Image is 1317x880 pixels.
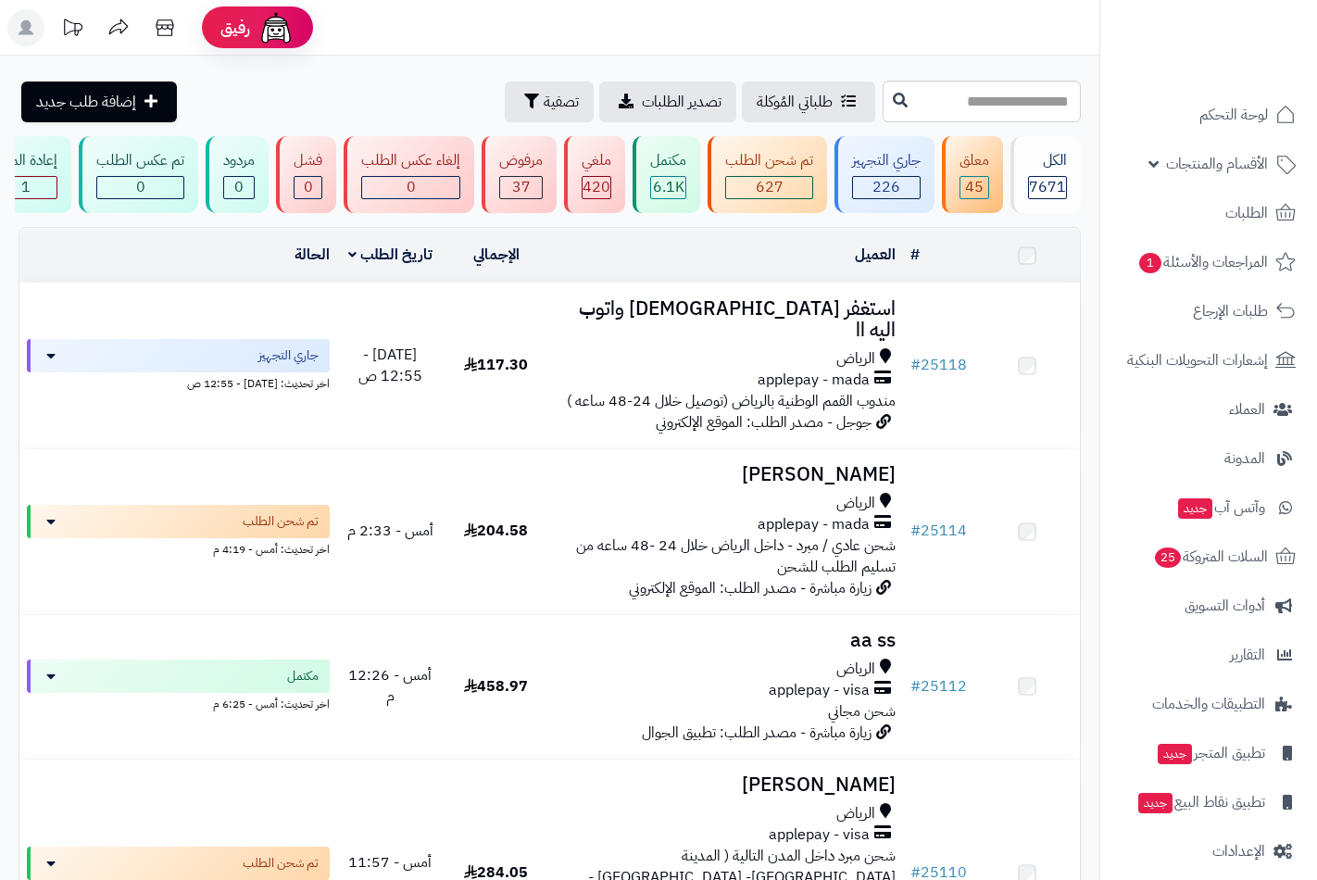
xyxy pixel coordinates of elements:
[651,177,685,198] div: 6147
[1111,93,1306,137] a: لوحة التحكم
[287,667,319,685] span: مكتمل
[642,722,872,744] span: زيارة مباشرة - مصدر الطلب: تطبيق الجوال
[1178,498,1212,519] span: جديد
[910,354,921,376] span: #
[1111,485,1306,530] a: وآتس آبجديد
[223,150,255,171] div: مردود
[1155,547,1181,568] span: 25
[599,82,736,122] a: تصدير الطلبات
[224,177,254,198] div: 0
[910,675,967,698] a: #25112
[557,630,895,651] h3: aa ss
[1229,396,1265,422] span: العملاء
[361,150,460,171] div: إلغاء عكس الطلب
[742,82,875,122] a: طلباتي المُوكلة
[1028,150,1067,171] div: الكل
[758,514,870,535] span: applepay - mada
[910,244,920,266] a: #
[582,150,611,171] div: ملغي
[557,298,895,341] h3: استغفر [DEMOGRAPHIC_DATA] واتوب اليه اا
[656,411,872,434] span: جوجل - مصدر الطلب: الموقع الإلكتروني
[136,176,145,198] span: 0
[234,176,244,198] span: 0
[407,176,416,198] span: 0
[910,675,921,698] span: #
[295,177,321,198] div: 0
[1111,682,1306,726] a: التطبيقات والخدمات
[758,370,870,391] span: applepay - mada
[831,136,938,213] a: جاري التجهيز 226
[96,150,184,171] div: تم عكس الطلب
[1111,731,1306,775] a: تطبيق المتجرجديد
[1156,740,1265,766] span: تطبيق المتجر
[27,693,330,712] div: اخر تحديث: أمس - 6:25 م
[1111,780,1306,824] a: تطبيق نقاط البيعجديد
[1136,789,1265,815] span: تطبيق نقاط البيع
[757,91,833,113] span: طلباتي المُوكلة
[505,82,594,122] button: تصفية
[1111,240,1306,284] a: المراجعات والأسئلة1
[294,150,322,171] div: فشل
[1224,446,1265,471] span: المدونة
[272,136,340,213] a: فشل 0
[1176,495,1265,521] span: وآتس آب
[512,176,531,198] span: 37
[567,390,896,412] span: مندوب القمم الوطنية بالرياض (توصيل خلال 24-48 ساعه )
[557,464,895,485] h3: [PERSON_NAME]
[1138,793,1173,813] span: جديد
[36,91,136,113] span: إضافة طلب جديد
[910,520,967,542] a: #25114
[1230,642,1265,668] span: التقارير
[583,176,610,198] span: 420
[464,520,528,542] span: 204.58
[576,534,896,578] span: شحن عادي / مبرد - داخل الرياض خلال 24 -48 ساعه من تسليم الطلب للشحن
[756,176,784,198] span: 627
[1111,534,1306,579] a: السلات المتروكة25
[836,493,875,514] span: الرياض
[1111,387,1306,432] a: العملاء
[304,176,313,198] span: 0
[1111,289,1306,333] a: طلبات الإرجاع
[836,803,875,824] span: الرياض
[650,150,686,171] div: مكتمل
[348,244,433,266] a: تاريخ الطلب
[340,136,478,213] a: إلغاء عكس الطلب 0
[358,344,422,387] span: [DATE] - 12:55 ص
[1139,253,1161,273] span: 1
[347,520,433,542] span: أمس - 2:33 م
[362,177,459,198] div: 0
[258,346,319,365] span: جاري التجهيز
[1158,744,1192,764] span: جديد
[220,17,250,39] span: رفيق
[500,177,542,198] div: 37
[243,854,319,873] span: تم شحن الطلب
[1111,584,1306,628] a: أدوات التسويق
[960,150,989,171] div: معلق
[852,150,921,171] div: جاري التجهيز
[1225,200,1268,226] span: الطلبات
[1153,544,1268,570] span: السلات المتروكة
[769,824,870,846] span: applepay - visa
[828,700,896,723] span: شحن مجاني
[1166,151,1268,177] span: الأقسام والمنتجات
[726,177,812,198] div: 627
[557,774,895,796] h3: [PERSON_NAME]
[348,664,432,708] span: أمس - 12:26 م
[910,520,921,542] span: #
[27,372,330,392] div: اخر تحديث: [DATE] - 12:55 ص
[464,675,528,698] span: 458.97
[473,244,520,266] a: الإجمالي
[202,136,272,213] a: مردود 0
[499,150,543,171] div: مرفوض
[1111,191,1306,235] a: الطلبات
[1185,593,1265,619] span: أدوات التسويق
[27,538,330,558] div: اخر تحديث: أمس - 4:19 م
[725,150,813,171] div: تم شحن الطلب
[653,176,684,198] span: 6.1K
[295,244,330,266] a: الحالة
[1007,136,1085,213] a: الكل7671
[910,354,967,376] a: #25118
[855,244,896,266] a: العميل
[836,659,875,680] span: الرياض
[938,136,1007,213] a: معلق 45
